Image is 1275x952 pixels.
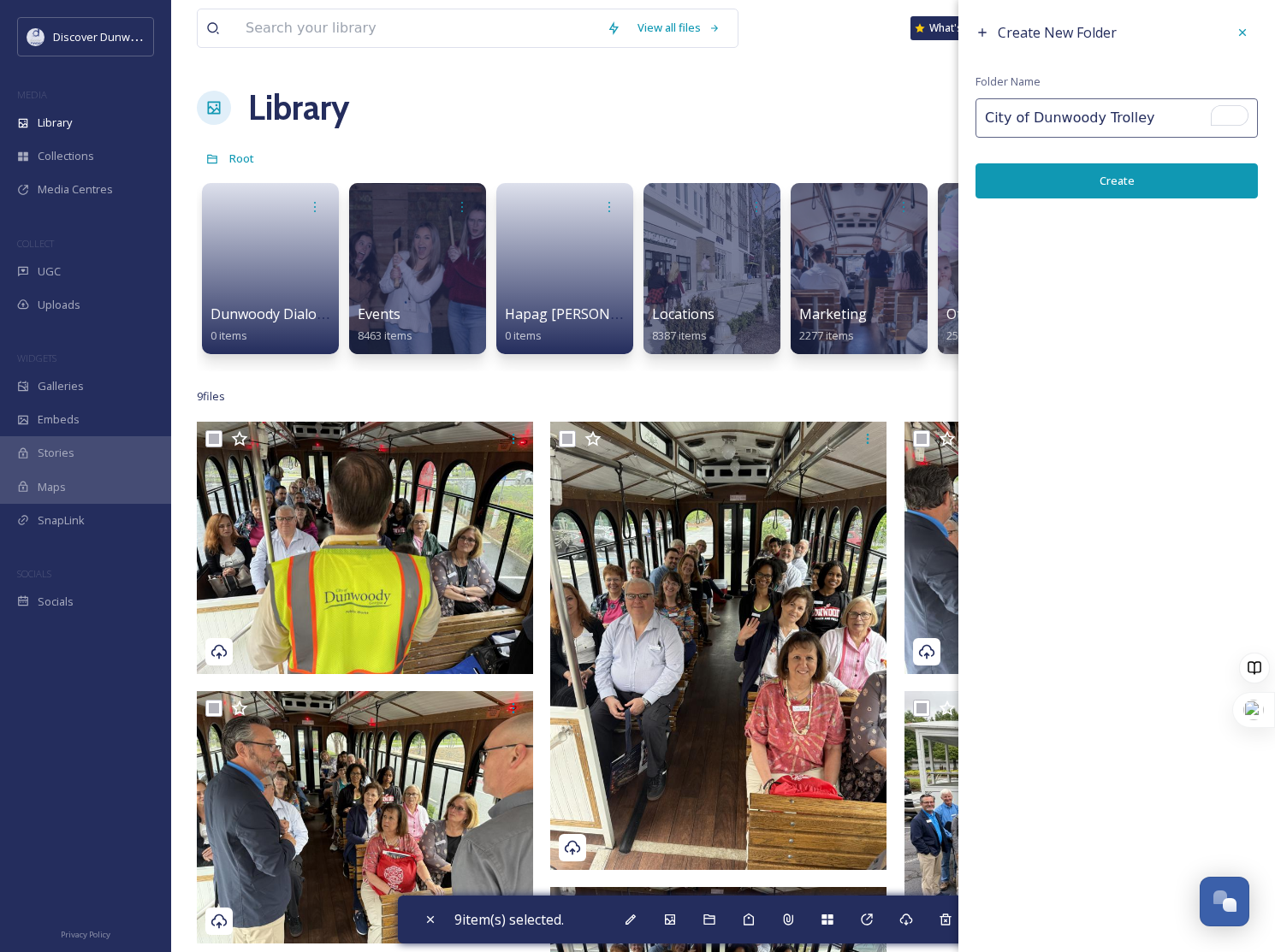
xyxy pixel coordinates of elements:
img: Trolley Tour City of Dunwoody (7).jpeg [550,422,887,870]
span: Folder Name [976,74,1041,90]
a: Other2526 items [946,306,1001,343]
span: Hapag [PERSON_NAME] [505,305,661,323]
span: 0 items [505,328,542,343]
a: Hapag [PERSON_NAME]0 items [505,306,661,343]
button: Open Chat [1200,877,1249,926]
span: Galleries [38,378,84,394]
a: Dunwoody Dialogues Live0 items [211,306,377,343]
span: Privacy Policy [61,929,110,940]
span: 9 file s [197,388,225,405]
span: Dunwoody Dialogues Live [211,305,377,323]
span: SOCIALS [17,567,51,580]
img: Trolley Tour City of Dunwoody (3).jpeg [904,691,1241,943]
input: Search your library [237,9,598,47]
span: 2526 items [946,328,1001,343]
span: Collections [38,148,94,164]
span: Library [38,115,72,131]
span: Uploads [38,297,80,313]
span: MEDIA [17,88,47,101]
span: COLLECT [17,237,54,250]
span: Stories [38,445,74,461]
span: Embeds [38,411,80,428]
span: Root [229,151,254,166]
span: 0 items [211,328,247,343]
a: Library [248,82,349,133]
span: 8463 items [358,328,412,343]
span: Maps [38,479,66,495]
img: 696246f7-25b9-4a35-beec-0db6f57a4831.png [27,28,44,45]
input: To enrich screen reader interactions, please activate Accessibility in Grammarly extension settings [976,98,1258,138]
img: Trolley Tour City of Dunwoody (8).jpeg [197,422,533,674]
a: Locations8387 items [652,306,715,343]
span: Discover Dunwoody [53,28,156,44]
a: Privacy Policy [61,923,110,943]
span: Media Centres [38,181,113,198]
a: Marketing2277 items [799,306,867,343]
span: Socials [38,594,74,610]
a: Root [229,148,254,169]
span: Events [358,305,400,323]
a: View all files [629,11,729,44]
span: 2277 items [799,328,854,343]
span: Marketing [799,305,867,323]
button: Create [976,163,1258,198]
span: SnapLink [38,512,85,529]
span: 9 item(s) selected. [454,910,564,929]
span: WIDGETS [17,352,56,364]
img: Trolley Tour City of Dunwoody (6).jpeg [904,422,1241,674]
span: Create New Folder [998,23,1117,42]
span: Locations [652,305,715,323]
span: 8387 items [652,328,707,343]
span: UGC [38,263,61,280]
a: What's New [910,16,996,40]
span: Other [946,305,984,323]
img: Trolley Tour City of Dunwoody (5).jpeg [197,691,533,943]
a: Events8463 items [358,306,412,343]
